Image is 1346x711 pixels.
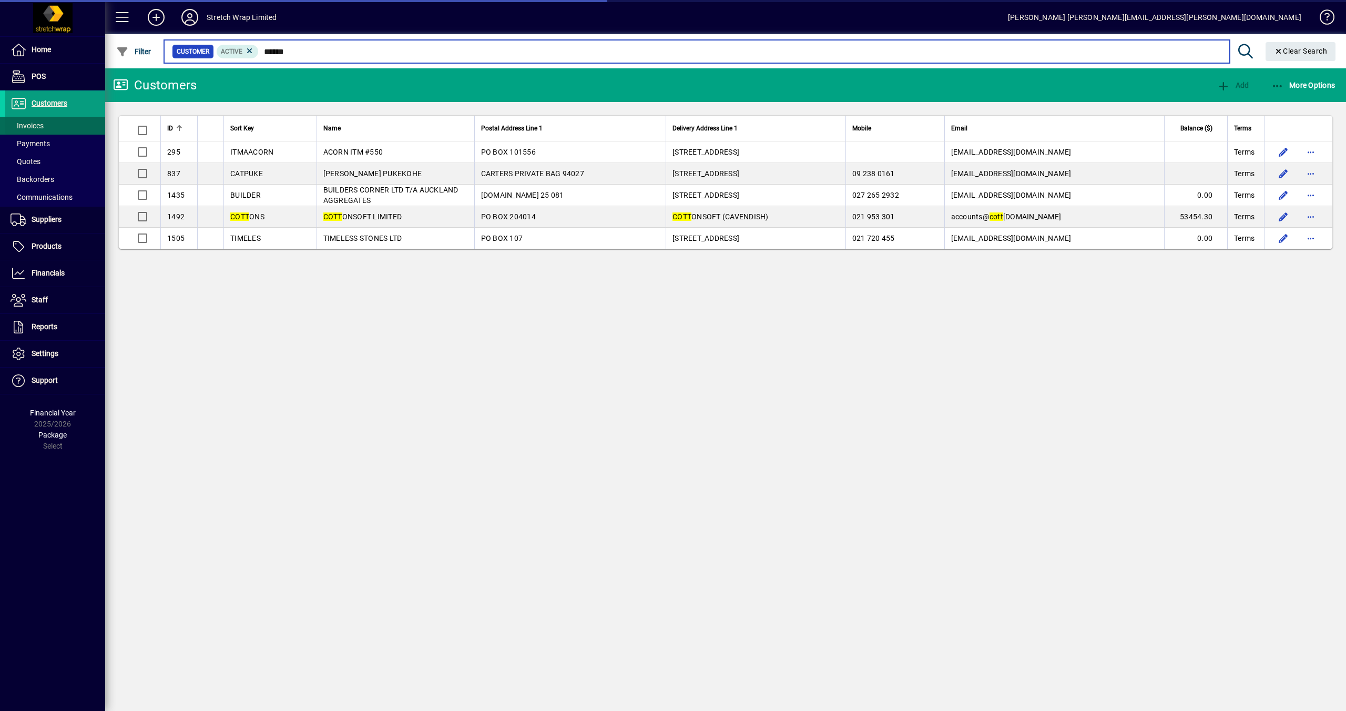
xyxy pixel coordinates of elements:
[32,269,65,277] span: Financials
[951,123,967,134] span: Email
[167,191,185,199] span: 1435
[672,169,739,178] span: [STREET_ADDRESS]
[481,234,523,242] span: PO BOX 107
[5,314,105,340] a: Reports
[217,45,259,58] mat-chip: Activation Status: Active
[167,148,180,156] span: 295
[11,175,54,184] span: Backorders
[230,234,261,242] span: TIMELES
[672,212,769,221] span: ONSOFT (CAVENDISH)
[1275,230,1292,247] button: Edit
[323,212,402,221] span: ONSOFT LIMITED
[5,64,105,90] a: POS
[11,193,73,201] span: Communications
[32,242,62,250] span: Products
[990,212,1003,221] em: cott
[5,287,105,313] a: Staff
[1008,9,1301,26] div: [PERSON_NAME] [PERSON_NAME][EMAIL_ADDRESS][PERSON_NAME][DOMAIN_NAME]
[852,123,938,134] div: Mobile
[11,121,44,130] span: Invoices
[230,212,249,221] em: COTT
[5,207,105,233] a: Suppliers
[1302,230,1319,247] button: More options
[951,148,1072,156] span: [EMAIL_ADDRESS][DOMAIN_NAME]
[951,212,1062,221] span: accounts@ [DOMAIN_NAME]
[5,37,105,63] a: Home
[323,212,342,221] em: COTT
[113,77,197,94] div: Customers
[32,296,48,304] span: Staff
[167,234,185,242] span: 1505
[1164,228,1227,249] td: 0.00
[11,139,50,148] span: Payments
[1269,76,1338,95] button: More Options
[5,117,105,135] a: Invoices
[114,42,154,61] button: Filter
[481,123,543,134] span: Postal Address Line 1
[230,123,254,134] span: Sort Key
[207,9,277,26] div: Stretch Wrap Limited
[323,148,383,156] span: ACORN ITM #550
[672,123,738,134] span: Delivery Address Line 1
[323,186,458,205] span: BUILDERS CORNER LTD T/A AUCKLAND AGGREGATES
[32,99,67,107] span: Customers
[951,123,1158,134] div: Email
[323,169,422,178] span: [PERSON_NAME] PUKEKOHE
[1180,123,1212,134] span: Balance ($)
[323,123,341,134] span: Name
[167,212,185,221] span: 1492
[230,212,264,221] span: ONS
[177,46,209,57] span: Customer
[1234,233,1255,243] span: Terms
[230,191,261,199] span: BUILDER
[5,341,105,367] a: Settings
[5,153,105,170] a: Quotes
[139,8,173,27] button: Add
[1275,187,1292,204] button: Edit
[1275,165,1292,182] button: Edit
[1215,76,1251,95] button: Add
[1164,206,1227,228] td: 53454.30
[672,234,739,242] span: [STREET_ADDRESS]
[852,191,899,199] span: 027 265 2932
[1171,123,1222,134] div: Balance ($)
[5,188,105,206] a: Communications
[1302,144,1319,160] button: More options
[852,234,895,242] span: 021 720 455
[5,368,105,394] a: Support
[32,376,58,384] span: Support
[1234,168,1255,179] span: Terms
[30,409,76,417] span: Financial Year
[1164,185,1227,206] td: 0.00
[481,169,584,178] span: CARTERS PRIVATE BAG 94027
[1271,81,1335,89] span: More Options
[672,212,691,221] em: COTT
[323,123,468,134] div: Name
[1234,211,1255,222] span: Terms
[5,135,105,153] a: Payments
[1302,187,1319,204] button: More options
[32,72,46,80] span: POS
[481,191,564,199] span: [DOMAIN_NAME] 25 081
[32,322,57,331] span: Reports
[1234,123,1251,134] span: Terms
[1302,208,1319,225] button: More options
[221,48,242,55] span: Active
[852,212,895,221] span: 021 953 301
[167,169,180,178] span: 837
[1217,81,1249,89] span: Add
[116,47,151,56] span: Filter
[1275,208,1292,225] button: Edit
[951,234,1072,242] span: [EMAIL_ADDRESS][DOMAIN_NAME]
[852,169,895,178] span: 09 238 0161
[5,233,105,260] a: Products
[951,169,1072,178] span: [EMAIL_ADDRESS][DOMAIN_NAME]
[481,212,536,221] span: PO BOX 204014
[11,157,40,166] span: Quotes
[672,191,739,199] span: [STREET_ADDRESS]
[1275,144,1292,160] button: Edit
[672,148,739,156] span: [STREET_ADDRESS]
[230,169,263,178] span: CATPUKE
[1312,2,1333,36] a: Knowledge Base
[32,45,51,54] span: Home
